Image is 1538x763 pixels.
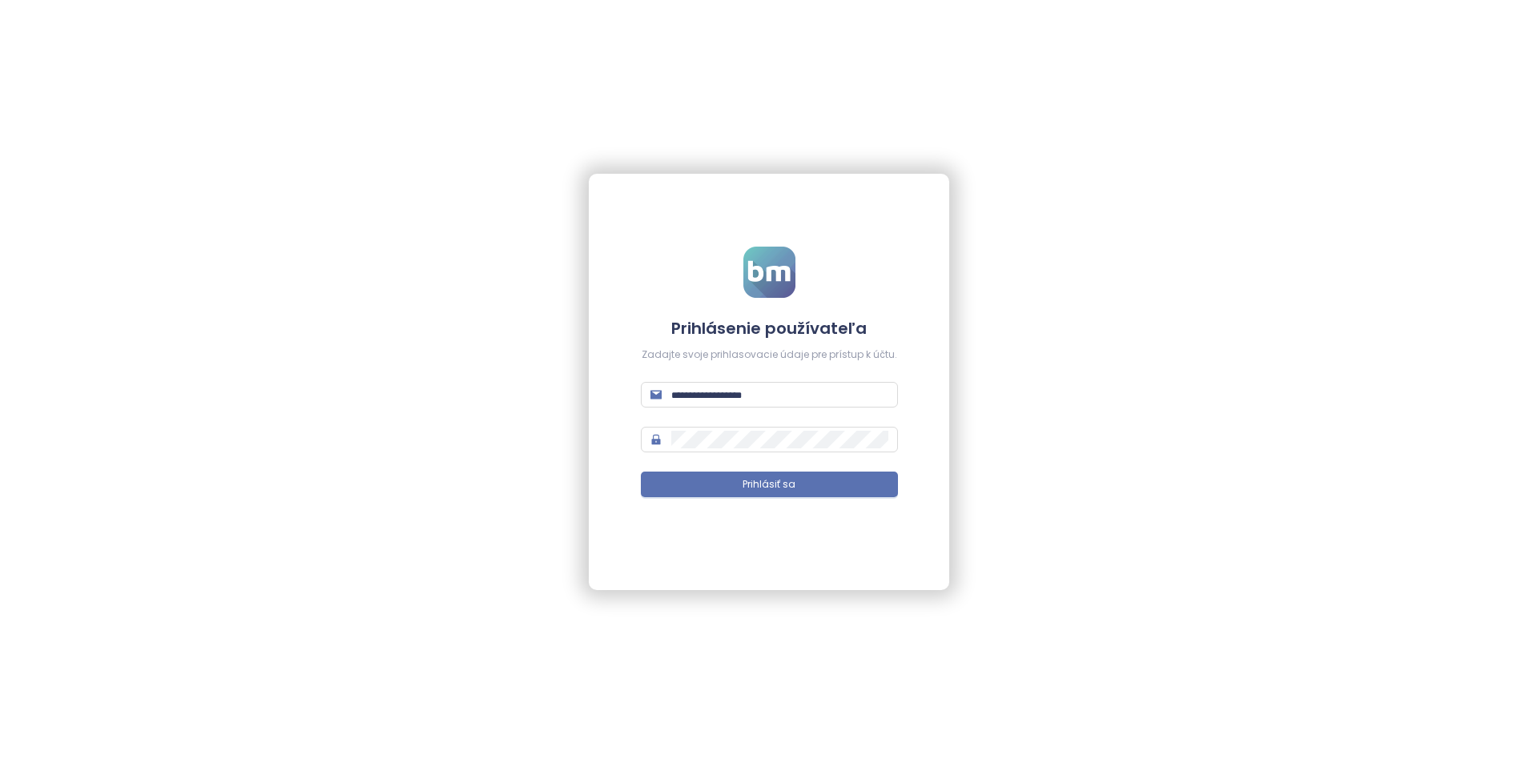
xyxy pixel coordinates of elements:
[650,434,662,445] span: lock
[650,389,662,400] span: mail
[743,477,795,492] span: Prihlásiť sa
[641,472,898,497] button: Prihlásiť sa
[641,317,898,339] h4: Prihlásenie používateľa
[743,247,795,298] img: logo
[641,347,898,363] div: Zadajte svoje prihlasovacie údaje pre prístup k účtu.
